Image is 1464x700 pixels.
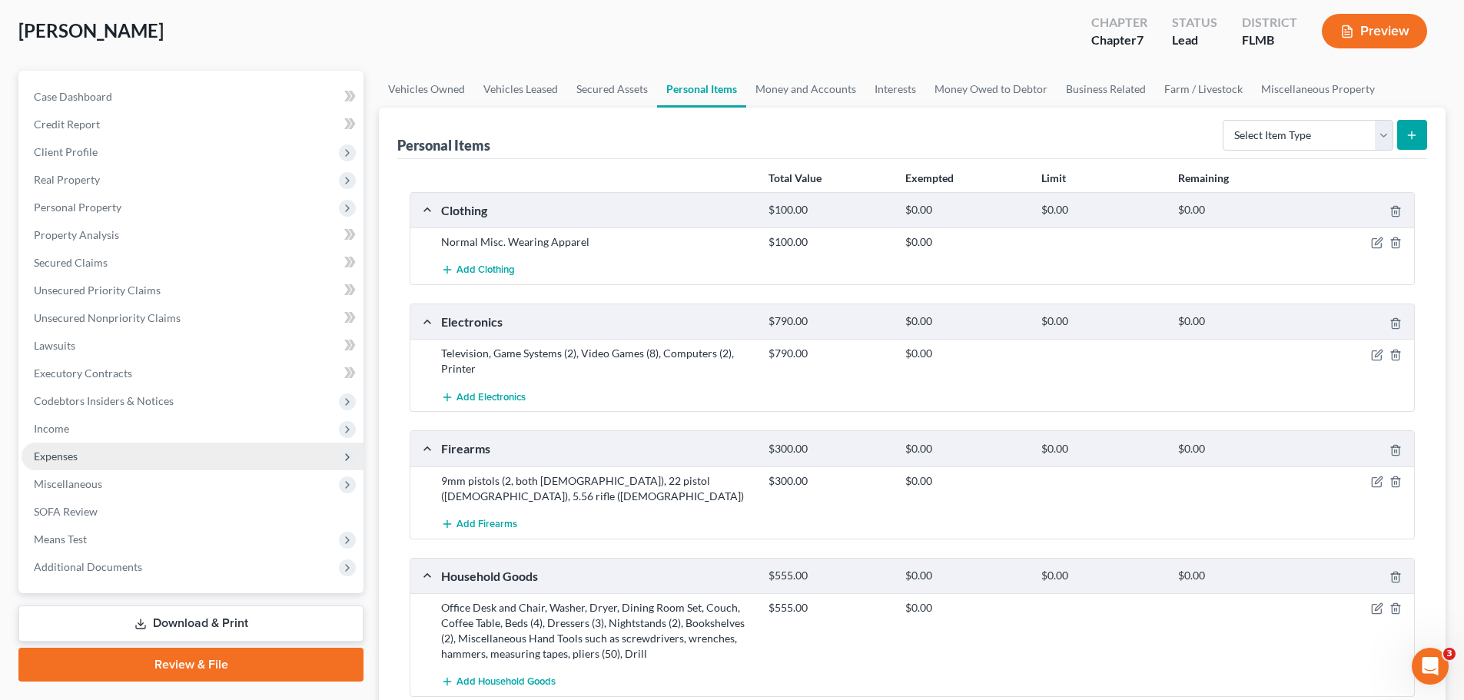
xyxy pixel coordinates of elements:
[1091,32,1147,49] div: Chapter
[433,600,761,662] div: Office Desk and Chair, Washer, Dryer, Dining Room Set, Couch, Coffee Table, Beds (4), Dressers (3...
[898,569,1034,583] div: $0.00
[456,518,517,530] span: Add Firearms
[761,442,897,456] div: $300.00
[1170,203,1306,217] div: $0.00
[898,600,1034,615] div: $0.00
[397,136,490,154] div: Personal Items
[474,71,567,108] a: Vehicles Leased
[1178,171,1229,184] strong: Remaining
[1034,203,1170,217] div: $0.00
[1443,648,1456,660] span: 3
[441,510,517,539] button: Add Firearms
[433,473,761,504] div: 9mm pistols (2, both [DEMOGRAPHIC_DATA]), 22 pistol ([DEMOGRAPHIC_DATA]), 5.56 rifle ([DEMOGRAPHI...
[18,648,364,682] a: Review & File
[22,332,364,360] a: Lawsuits
[34,118,100,131] span: Credit Report
[22,277,364,304] a: Unsecured Priority Claims
[761,569,897,583] div: $555.00
[1252,71,1384,108] a: Miscellaneous Property
[898,314,1034,329] div: $0.00
[34,90,112,103] span: Case Dashboard
[34,367,132,380] span: Executory Contracts
[761,234,897,250] div: $100.00
[567,71,657,108] a: Secured Assets
[1412,648,1449,685] iframe: Intercom live chat
[1170,442,1306,456] div: $0.00
[34,228,119,241] span: Property Analysis
[898,234,1034,250] div: $0.00
[657,71,746,108] a: Personal Items
[433,314,761,330] div: Electronics
[441,256,515,284] button: Add Clothing
[34,339,75,352] span: Lawsuits
[433,234,761,250] div: Normal Misc. Wearing Apparel
[898,442,1034,456] div: $0.00
[379,71,474,108] a: Vehicles Owned
[18,605,364,642] a: Download & Print
[761,346,897,361] div: $790.00
[1041,171,1066,184] strong: Limit
[898,203,1034,217] div: $0.00
[34,560,142,573] span: Additional Documents
[433,202,761,218] div: Clothing
[22,304,364,332] a: Unsecured Nonpriority Claims
[34,145,98,158] span: Client Profile
[34,450,78,463] span: Expenses
[905,171,954,184] strong: Exempted
[1137,32,1144,47] span: 7
[1034,442,1170,456] div: $0.00
[456,391,526,403] span: Add Electronics
[22,221,364,249] a: Property Analysis
[456,264,515,277] span: Add Clothing
[433,440,761,456] div: Firearms
[761,600,897,615] div: $555.00
[1091,14,1147,32] div: Chapter
[1034,569,1170,583] div: $0.00
[746,71,865,108] a: Money and Accounts
[34,422,69,435] span: Income
[34,173,100,186] span: Real Property
[34,284,161,297] span: Unsecured Priority Claims
[456,676,556,688] span: Add Household Goods
[1242,14,1297,32] div: District
[34,505,98,518] span: SOFA Review
[18,19,164,41] span: [PERSON_NAME]
[1172,32,1217,49] div: Lead
[898,346,1034,361] div: $0.00
[433,346,761,377] div: Television, Game Systems (2), Video Games (8), Computers (2), Printer
[34,477,102,490] span: Miscellaneous
[925,71,1057,108] a: Money Owed to Debtor
[22,83,364,111] a: Case Dashboard
[1034,314,1170,329] div: $0.00
[433,568,761,584] div: Household Goods
[761,314,897,329] div: $790.00
[441,668,556,696] button: Add Household Goods
[1170,569,1306,583] div: $0.00
[22,498,364,526] a: SOFA Review
[34,256,108,269] span: Secured Claims
[761,203,897,217] div: $100.00
[1170,314,1306,329] div: $0.00
[761,473,897,489] div: $300.00
[865,71,925,108] a: Interests
[1172,14,1217,32] div: Status
[1242,32,1297,49] div: FLMB
[1322,14,1427,48] button: Preview
[22,111,364,138] a: Credit Report
[22,360,364,387] a: Executory Contracts
[1155,71,1252,108] a: Farm / Livestock
[34,311,181,324] span: Unsecured Nonpriority Claims
[34,532,87,546] span: Means Test
[441,383,526,411] button: Add Electronics
[769,171,822,184] strong: Total Value
[34,201,121,214] span: Personal Property
[34,394,174,407] span: Codebtors Insiders & Notices
[1057,71,1155,108] a: Business Related
[898,473,1034,489] div: $0.00
[22,249,364,277] a: Secured Claims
